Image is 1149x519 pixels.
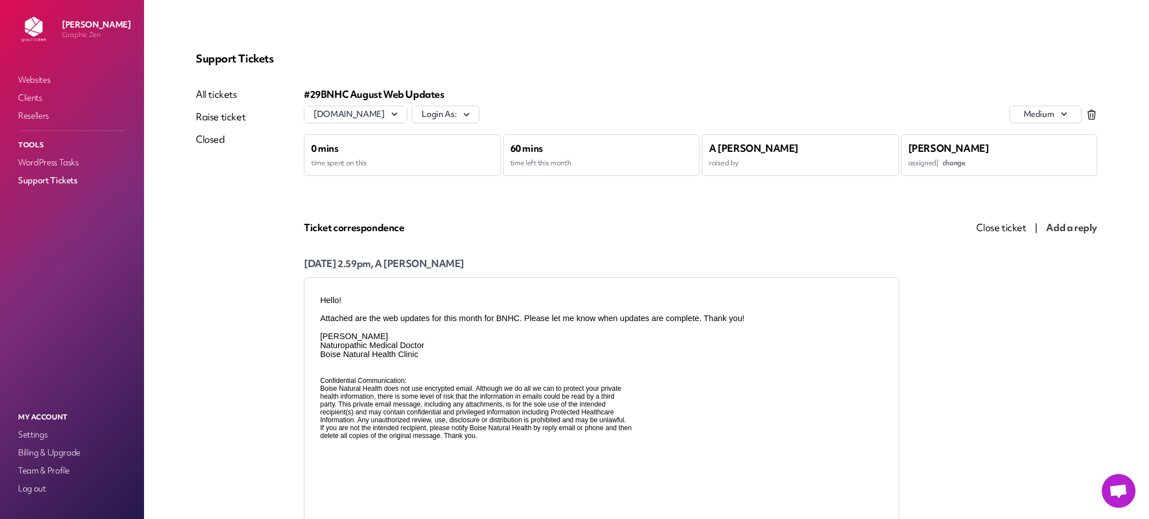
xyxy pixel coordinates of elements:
[936,158,939,168] span: |
[5,101,299,109] span: health information, there is some level of risk that the information in emails could be read by a...
[5,49,109,58] span: Naturopathic Medical Doctor
[1102,474,1135,508] a: Open chat
[709,142,798,155] span: A [PERSON_NAME]
[16,138,128,152] p: Tools
[5,40,73,49] span: [PERSON_NAME]
[5,58,102,67] span: Boise Natural Health Clinic
[5,22,429,31] span: Attached are the web updates for this month for BNHC. Please let me know when updates are complet...
[304,88,1097,101] div: #29 BNHC August Web Updates
[16,72,128,88] a: Websites
[1046,221,1097,234] span: Add a reply
[62,30,131,39] p: Graphic Zen
[62,19,131,30] p: [PERSON_NAME]
[311,158,367,168] span: time spent on this
[304,257,899,270] p: [DATE] 2.59pm, A [PERSON_NAME]
[976,221,1026,234] span: Close ticket
[1035,221,1038,234] span: |
[16,90,128,106] a: Clients
[5,125,311,133] span: Information. Any unauthorized review, use, disclosure or distribution is prohibited and may be un...
[304,106,407,123] button: [DOMAIN_NAME]
[16,410,128,425] p: My Account
[5,117,298,125] span: recipient(s) and may contain confidential and privileged information including Protected Healthcare
[16,108,128,124] a: Resellers
[16,427,128,443] a: Settings
[16,463,128,479] a: Team & Profile
[304,221,405,234] span: Ticket correspondence
[196,52,1097,65] p: Support Tickets
[1086,109,1097,120] div: Click to delete ticket
[196,88,245,101] a: All tickets
[196,133,245,146] a: Closed
[16,445,128,461] a: Billing & Upgrade
[5,141,161,148] span: delete all copies of the original message. Thank you.
[908,142,989,155] span: [PERSON_NAME]
[908,158,966,168] span: assigned
[709,158,738,168] span: raised by
[1009,106,1081,123] div: Click to change priority
[412,106,479,123] button: Login As:
[16,481,128,497] a: Log out
[5,109,290,117] span: party. This private email message, including any attachments, is for the sole use of the intended
[196,110,245,124] a: Raise ticket
[1009,106,1081,123] button: medium
[16,155,128,170] a: WordPress Tasks
[5,93,306,101] span: Boise Natural Health does not use encrypted email. Although we do all we can to protect your private
[16,173,128,188] a: Support Tickets
[510,142,543,155] span: 60 mins
[942,158,966,168] span: change
[5,133,316,141] span: If you are not the intended recipient, please notify Boise Natural Health by reply email or phone...
[5,4,25,13] span: Hello!
[311,142,339,155] span: 0 mins
[510,158,571,168] span: time left this month
[5,85,91,93] span: Confidential Communication:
